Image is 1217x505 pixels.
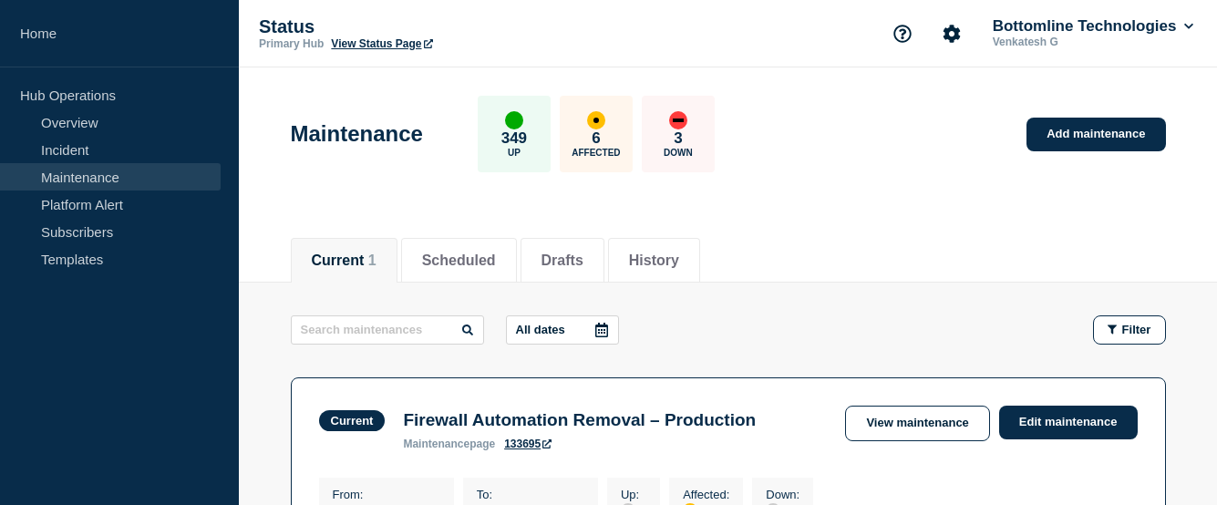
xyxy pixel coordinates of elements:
p: Venkatesh G [989,36,1179,48]
button: History [629,252,679,269]
p: 349 [501,129,527,148]
a: 133695 [504,438,552,450]
p: Down : [766,488,799,501]
button: Current 1 [312,252,376,269]
p: From : [333,488,440,501]
h3: Firewall Automation Removal – Production [403,410,756,430]
button: Bottomline Technologies [989,17,1197,36]
button: Filter [1093,315,1166,345]
p: Affected : [683,488,729,501]
p: All dates [516,323,565,336]
div: affected [587,111,605,129]
div: down [669,111,687,129]
button: Drafts [541,252,583,269]
a: Edit maintenance [999,406,1138,439]
p: page [403,438,495,450]
p: Status [259,16,624,37]
p: To : [477,488,584,501]
button: Support [883,15,922,53]
input: Search maintenances [291,315,484,345]
p: 6 [592,129,600,148]
p: Up [508,148,521,158]
p: Up : [621,488,646,501]
a: View Status Page [331,37,432,50]
span: 1 [368,252,376,268]
span: Filter [1122,323,1151,336]
a: Add maintenance [1026,118,1165,151]
p: Affected [572,148,620,158]
h1: Maintenance [291,121,423,147]
p: 3 [674,129,682,148]
p: Primary Hub [259,37,324,50]
div: Current [331,414,374,428]
span: maintenance [403,438,469,450]
button: All dates [506,315,619,345]
button: Account settings [933,15,971,53]
button: Scheduled [422,252,496,269]
p: Down [664,148,693,158]
a: View maintenance [845,406,989,441]
div: up [505,111,523,129]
